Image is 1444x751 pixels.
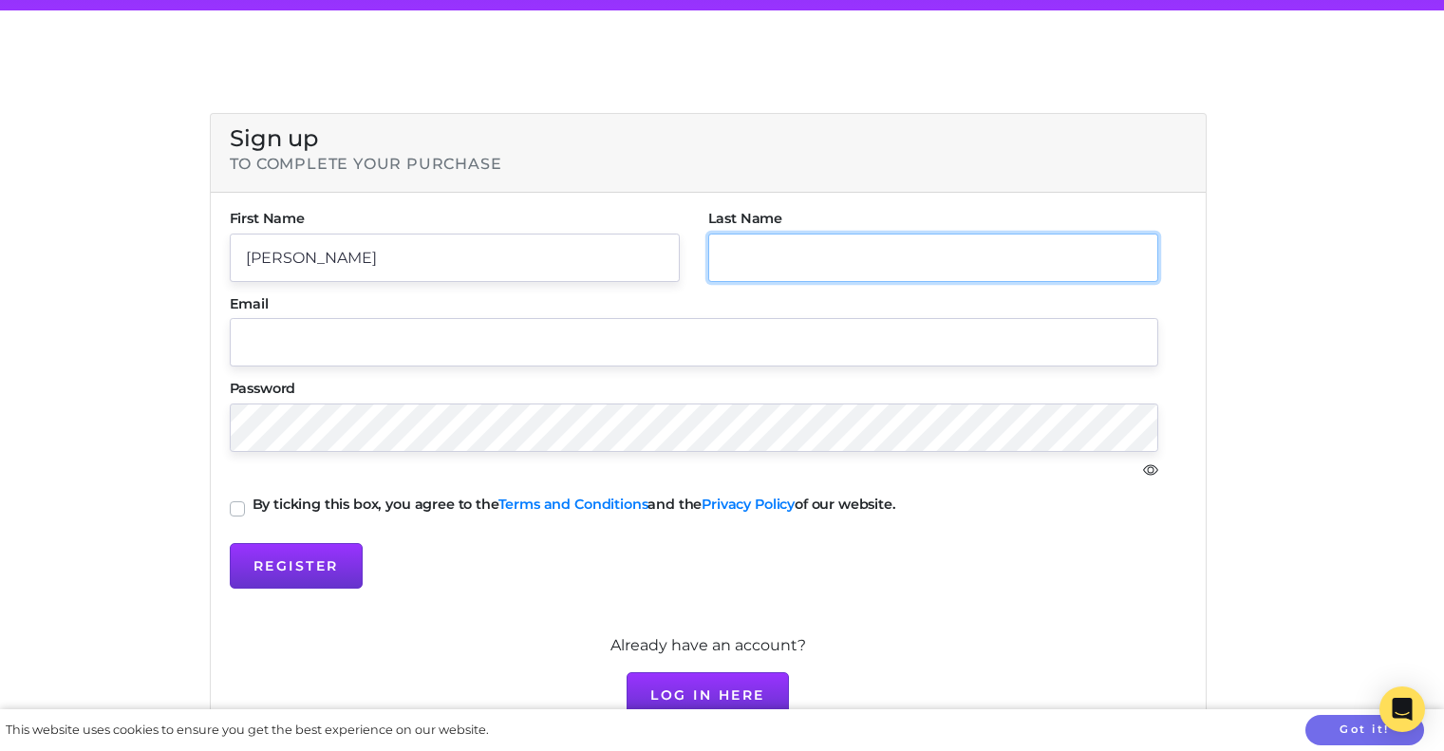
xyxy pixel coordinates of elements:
a: Log in here [627,672,789,718]
div: This website uses cookies to ensure you get the best experience on our website. [6,721,489,739]
h6: to complete your purchase [230,155,1187,173]
a: Terms and Conditions [498,496,648,513]
label: Email [230,297,1158,310]
h4: Sign up [230,125,1187,153]
a: Privacy Policy [702,496,795,513]
svg: eye [1143,462,1158,478]
div: Open Intercom Messenger [1379,686,1425,732]
button: Register [230,543,363,589]
label: First Name [230,212,680,225]
button: Got it! [1305,715,1424,745]
label: By ticking this box, you agree to the and the of our website. [253,498,896,511]
label: Last Name [708,212,1158,225]
label: Password [230,382,1158,395]
p: Already have an account? [230,634,1187,657]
